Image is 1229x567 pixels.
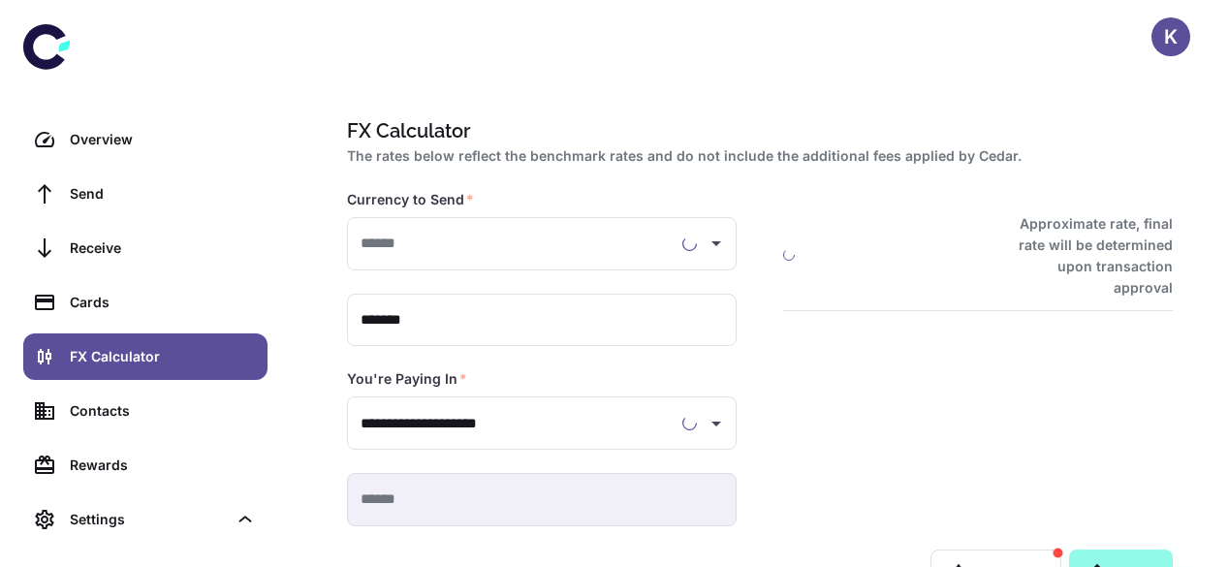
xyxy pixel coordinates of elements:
label: You're Paying In [347,369,467,389]
div: Rewards [70,455,256,476]
h1: FX Calculator [347,116,1165,145]
div: Contacts [70,400,256,422]
a: Rewards [23,442,268,488]
div: Send [70,183,256,205]
h6: Approximate rate, final rate will be determined upon transaction approval [997,213,1173,299]
a: Send [23,171,268,217]
button: Open [703,410,730,437]
div: Settings [23,496,268,543]
label: Currency to Send [347,190,474,209]
a: Receive [23,225,268,271]
button: K [1151,17,1190,56]
div: Cards [70,292,256,313]
div: Overview [70,129,256,150]
a: FX Calculator [23,333,268,380]
div: Receive [70,237,256,259]
div: FX Calculator [70,346,256,367]
div: Settings [70,509,227,530]
a: Overview [23,116,268,163]
button: Open [703,230,730,257]
a: Cards [23,279,268,326]
a: Contacts [23,388,268,434]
